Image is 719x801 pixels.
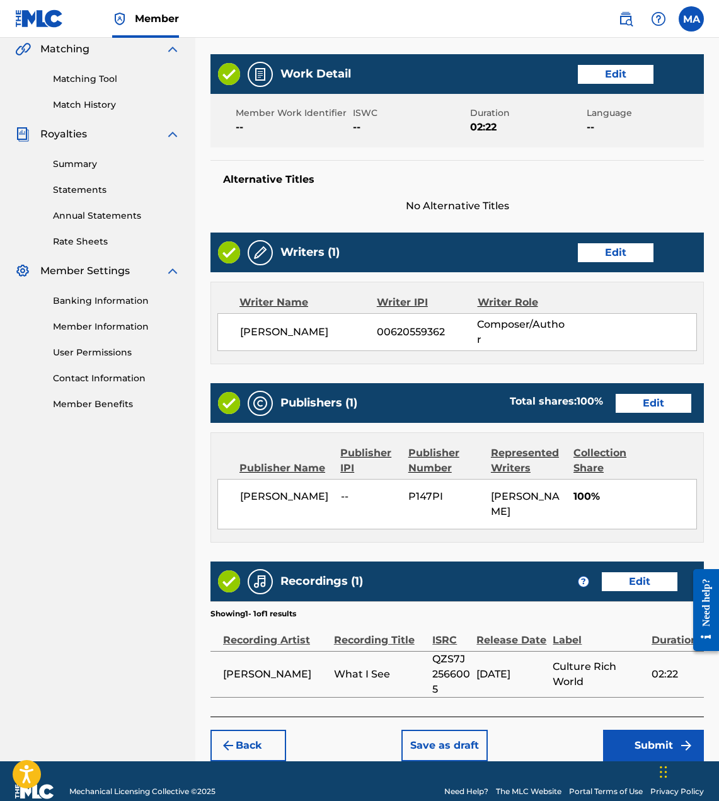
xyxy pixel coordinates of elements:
[69,786,216,797] span: Mechanical Licensing Collective © 2025
[53,183,180,197] a: Statements
[477,317,568,347] span: Composer/Author
[341,489,399,504] span: --
[432,652,470,697] span: QZS7J2566005
[53,72,180,86] a: Matching Tool
[573,489,696,504] span: 100%
[679,738,694,753] img: f7272a7cc735f4ea7f67.svg
[253,245,268,260] img: Writers
[646,6,671,32] div: Help
[218,241,240,263] img: Valid
[239,461,331,476] div: Publisher Name
[15,9,64,28] img: MLC Logo
[53,98,180,112] a: Match History
[280,396,357,410] h5: Publishers (1)
[280,245,340,260] h5: Writers (1)
[377,295,478,310] div: Writer IPI
[652,619,698,648] div: Duration
[253,67,268,82] img: Work Detail
[578,243,653,262] button: Edit
[253,396,268,411] img: Publishers
[223,619,328,648] div: Recording Artist
[240,489,331,504] span: [PERSON_NAME]
[334,619,427,648] div: Recording Title
[53,372,180,385] a: Contact Information
[165,42,180,57] img: expand
[587,107,701,120] span: Language
[578,577,589,587] span: ?
[221,738,236,753] img: 7ee5dd4eb1f8a8e3ef2f.svg
[15,784,54,799] img: logo
[53,235,180,248] a: Rate Sheets
[53,158,180,171] a: Summary
[218,63,240,85] img: Valid
[432,619,470,648] div: ISRC
[684,559,719,660] iframe: Resource Center
[650,786,704,797] a: Privacy Policy
[660,753,667,791] div: Drag
[218,570,240,592] img: Valid
[240,325,377,340] span: [PERSON_NAME]
[210,608,296,619] p: Showing 1 - 1 of 1 results
[510,394,603,409] div: Total shares:
[135,11,179,26] span: Member
[40,263,130,279] span: Member Settings
[165,127,180,142] img: expand
[656,740,719,801] iframe: Chat Widget
[569,786,643,797] a: Portal Terms of Use
[651,11,666,26] img: help
[618,11,633,26] img: search
[253,574,268,589] img: Recordings
[616,394,691,413] button: Edit
[40,42,89,57] span: Matching
[210,199,704,214] span: No Alternative Titles
[236,120,350,135] span: --
[444,786,488,797] a: Need Help?
[340,446,399,476] div: Publisher IPI
[602,572,677,591] button: Edit
[652,667,698,682] span: 02:22
[353,120,467,135] span: --
[53,320,180,333] a: Member Information
[476,619,546,648] div: Release Date
[496,786,561,797] a: The MLC Website
[53,209,180,222] a: Annual Statements
[218,392,240,414] img: Valid
[679,6,704,32] div: User Menu
[377,325,477,340] span: 00620559362
[408,489,481,504] span: P147PI
[353,107,467,120] span: ISWC
[15,263,30,279] img: Member Settings
[491,490,560,517] span: [PERSON_NAME]
[470,120,584,135] span: 02:22
[578,65,653,84] button: Edit
[478,295,569,310] div: Writer Role
[577,395,603,407] span: 100 %
[553,619,645,648] div: Label
[491,446,564,476] div: Represented Writers
[40,127,87,142] span: Royalties
[334,667,427,682] span: What I See
[280,574,363,589] h5: Recordings (1)
[587,120,701,135] span: --
[53,398,180,411] a: Member Benefits
[470,107,584,120] span: Duration
[280,67,351,81] h5: Work Detail
[408,446,481,476] div: Publisher Number
[210,730,286,761] button: Back
[401,730,488,761] button: Save as draft
[15,42,31,57] img: Matching
[613,6,638,32] a: Public Search
[236,107,350,120] span: Member Work Identifier
[573,446,642,476] div: Collection Share
[553,659,645,689] span: Culture Rich World
[223,667,328,682] span: [PERSON_NAME]
[476,667,546,682] span: [DATE]
[223,173,691,186] h5: Alternative Titles
[112,11,127,26] img: Top Rightsholder
[53,346,180,359] a: User Permissions
[53,294,180,308] a: Banking Information
[239,295,377,310] div: Writer Name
